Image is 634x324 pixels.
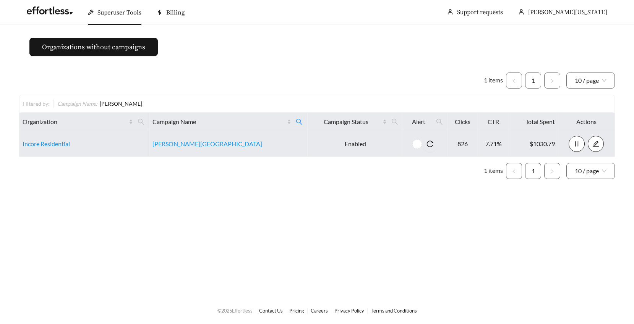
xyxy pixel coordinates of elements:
[293,116,306,128] span: search
[166,9,185,16] span: Billing
[334,308,364,314] a: Privacy Policy
[57,100,97,107] span: Campaign Name :
[391,118,398,125] span: search
[478,131,509,157] td: 7.71%
[550,169,555,174] span: right
[575,163,606,179] span: 10 / page
[296,118,303,125] span: search
[575,73,606,88] span: 10 / page
[484,73,503,89] li: 1 items
[525,163,541,179] a: 1
[23,100,53,108] div: Filtered by:
[29,38,158,56] button: Organizations without campaigns
[100,100,142,107] span: [PERSON_NAME]
[569,140,584,147] span: pause
[506,73,522,89] li: Previous Page
[289,308,304,314] a: Pricing
[457,8,503,16] a: Support requests
[371,308,417,314] a: Terms and Conditions
[97,9,141,16] span: Superuser Tools
[406,117,431,126] span: Alert
[135,116,148,128] span: search
[152,140,262,147] a: [PERSON_NAME][GEOGRAPHIC_DATA]
[525,73,541,89] li: 1
[566,73,615,89] div: Page Size
[544,73,560,89] button: right
[448,113,478,131] th: Clicks
[422,140,438,147] span: reload
[484,163,503,179] li: 1 items
[506,163,522,179] li: Previous Page
[388,116,401,128] span: search
[509,113,558,131] th: Total Spent
[525,73,541,88] a: 1
[525,163,541,179] li: 1
[138,118,144,125] span: search
[558,113,615,131] th: Actions
[550,79,555,83] span: right
[152,117,285,126] span: Campaign Name
[259,308,283,314] a: Contact Us
[23,140,70,147] a: Incore Residential
[528,8,607,16] span: [PERSON_NAME][US_STATE]
[588,140,604,147] a: edit
[448,131,478,157] td: 826
[544,163,560,179] li: Next Page
[433,116,446,128] span: search
[308,131,403,157] td: Enabled
[588,136,604,152] button: edit
[478,113,509,131] th: CTR
[509,131,558,157] td: $1030.79
[42,42,145,52] span: Organizations without campaigns
[569,136,585,152] button: pause
[512,169,516,174] span: left
[311,308,328,314] a: Careers
[588,140,603,147] span: edit
[506,73,522,89] button: left
[512,79,516,83] span: left
[217,308,253,314] span: © 2025 Effortless
[566,163,615,179] div: Page Size
[544,163,560,179] button: right
[506,163,522,179] button: left
[544,73,560,89] li: Next Page
[422,136,438,152] button: reload
[23,117,127,126] span: Organization
[311,117,381,126] span: Campaign Status
[436,118,443,125] span: search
